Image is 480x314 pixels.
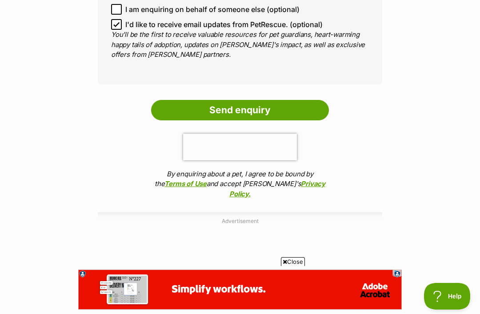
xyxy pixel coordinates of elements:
[229,179,325,198] a: Privacy Policy.
[125,4,300,15] span: I am enquiring on behalf of someone else (optional)
[424,283,471,310] iframe: Help Scout Beacon - Open
[183,134,297,160] iframe: reCAPTCHA
[164,179,206,188] a: Terms of Use
[151,100,329,120] input: Send enquiry
[125,19,323,30] span: I'd like to receive email updates from PetRescue. (optional)
[281,257,305,266] span: Close
[151,169,329,199] p: By enquiring about a pet, I agree to be bound by the and accept [PERSON_NAME]'s
[78,270,402,310] iframe: Advertisement
[111,30,369,60] p: You'll be the first to receive valuable resources for pet guardians, heart-warming happy tails of...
